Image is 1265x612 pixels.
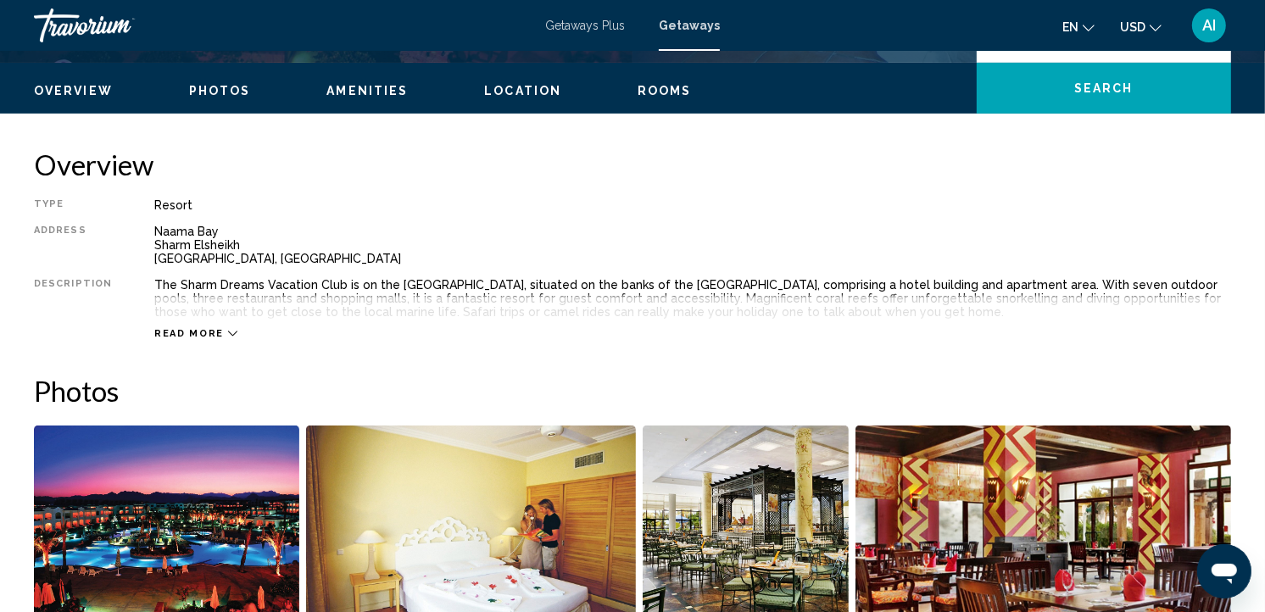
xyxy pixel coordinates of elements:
button: Amenities [326,83,408,98]
a: Getaways Plus [545,19,625,32]
button: Read more [154,327,237,340]
button: Overview [34,83,113,98]
a: Getaways [659,19,720,32]
span: en [1062,20,1078,34]
span: Location [484,84,561,97]
span: Rooms [638,84,692,97]
span: USD [1120,20,1145,34]
div: The Sharm Dreams Vacation Club is on the [GEOGRAPHIC_DATA], situated on the banks of the [GEOGRAP... [154,278,1231,319]
button: Change currency [1120,14,1162,39]
a: Travorium [34,8,528,42]
span: Read more [154,328,224,339]
iframe: Кнопка запуска окна обмена сообщениями [1197,544,1251,598]
span: AI [1202,17,1216,34]
div: Type [34,198,112,212]
button: Photos [189,83,251,98]
div: Description [34,278,112,319]
span: Overview [34,84,113,97]
div: Address [34,225,112,265]
button: Location [484,83,561,98]
h2: Photos [34,374,1231,408]
span: Search [1074,82,1134,96]
button: Search [977,63,1231,114]
span: Photos [189,84,251,97]
h2: Overview [34,147,1231,181]
button: User Menu [1187,8,1231,43]
button: Change language [1062,14,1095,39]
button: Rooms [638,83,692,98]
div: Naama Bay Sharm Elsheikh [GEOGRAPHIC_DATA], [GEOGRAPHIC_DATA] [154,225,1231,265]
div: Resort [154,198,1231,212]
span: Amenities [326,84,408,97]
